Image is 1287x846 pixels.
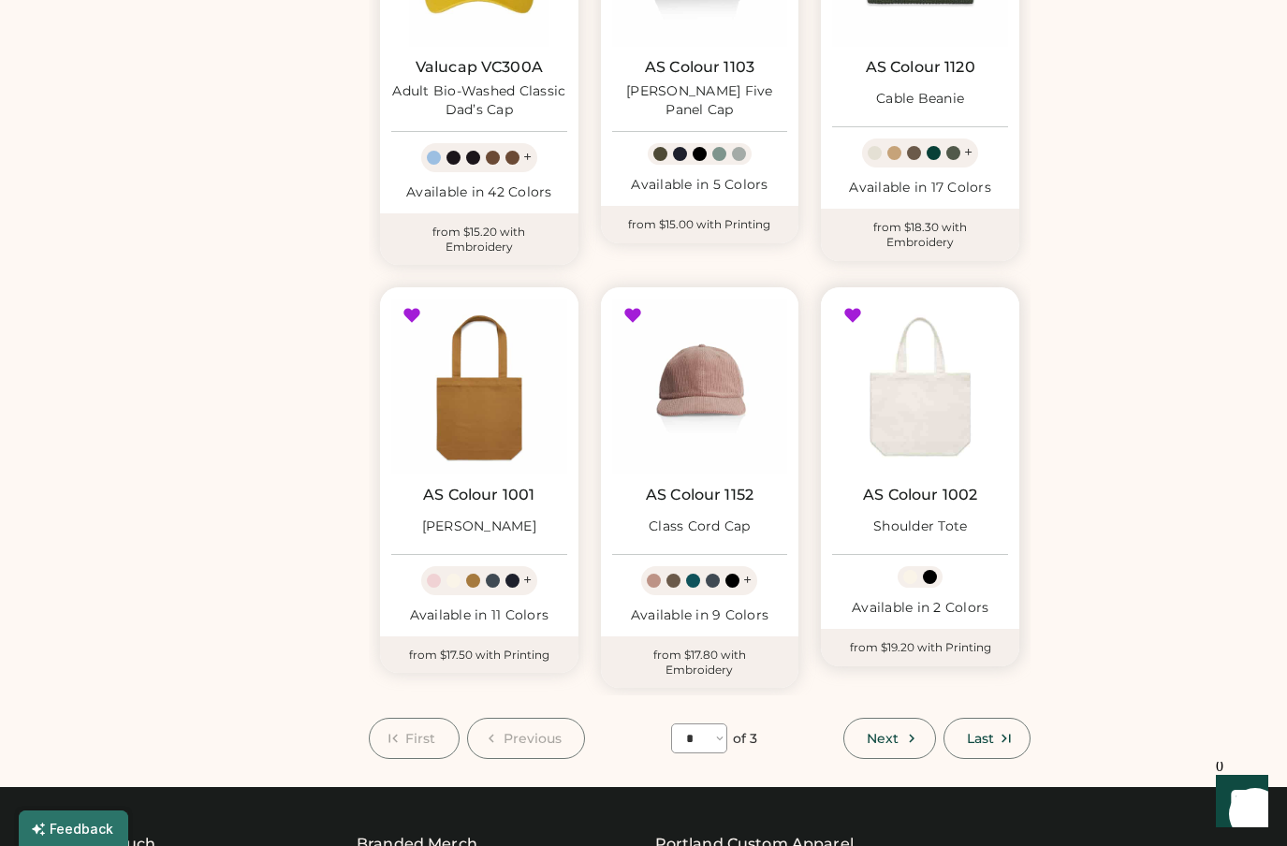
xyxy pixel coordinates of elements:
div: Available in 5 Colors [612,176,788,195]
a: AS Colour 1103 [645,58,754,77]
div: + [523,147,532,168]
img: AS Colour 1001 Carrie Tote [391,299,567,474]
div: of 3 [733,730,757,749]
div: [PERSON_NAME] [422,518,536,536]
div: from $18.30 with Embroidery [821,209,1019,261]
div: Available in 11 Colors [391,606,567,625]
span: First [405,732,436,745]
button: Last [943,718,1031,759]
div: + [743,570,752,591]
button: Next [843,718,935,759]
div: from $17.50 with Printing [380,636,578,674]
div: Available in 2 Colors [832,599,1008,618]
div: Available in 9 Colors [612,606,788,625]
div: + [964,142,973,163]
div: Cable Beanie [876,90,964,109]
div: Available in 42 Colors [391,183,567,202]
button: Previous [467,718,586,759]
div: + [523,570,532,591]
a: AS Colour 1001 [423,486,534,504]
a: AS Colour 1152 [646,486,753,504]
a: AS Colour 1120 [866,58,975,77]
iframe: Front Chat [1198,762,1279,842]
div: from $15.00 with Printing [601,206,799,243]
div: from $19.20 with Printing [821,629,1019,666]
div: [PERSON_NAME] Five Panel Cap [612,82,788,120]
div: Adult Bio-Washed Classic Dad’s Cap [391,82,567,120]
div: Class Cord Cap [649,518,751,536]
button: First [369,718,460,759]
img: AS Colour 1152 Class Cord Cap [612,299,788,474]
span: Last [967,732,994,745]
span: Next [867,732,899,745]
img: AS Colour 1002 Shoulder Tote [832,299,1008,474]
a: Valucap VC300A [416,58,543,77]
a: AS Colour 1002 [863,486,977,504]
div: Available in 17 Colors [832,179,1008,197]
div: Shoulder Tote [873,518,967,536]
span: Previous [504,732,563,745]
div: from $17.80 with Embroidery [601,636,799,689]
div: from $15.20 with Embroidery [380,213,578,266]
